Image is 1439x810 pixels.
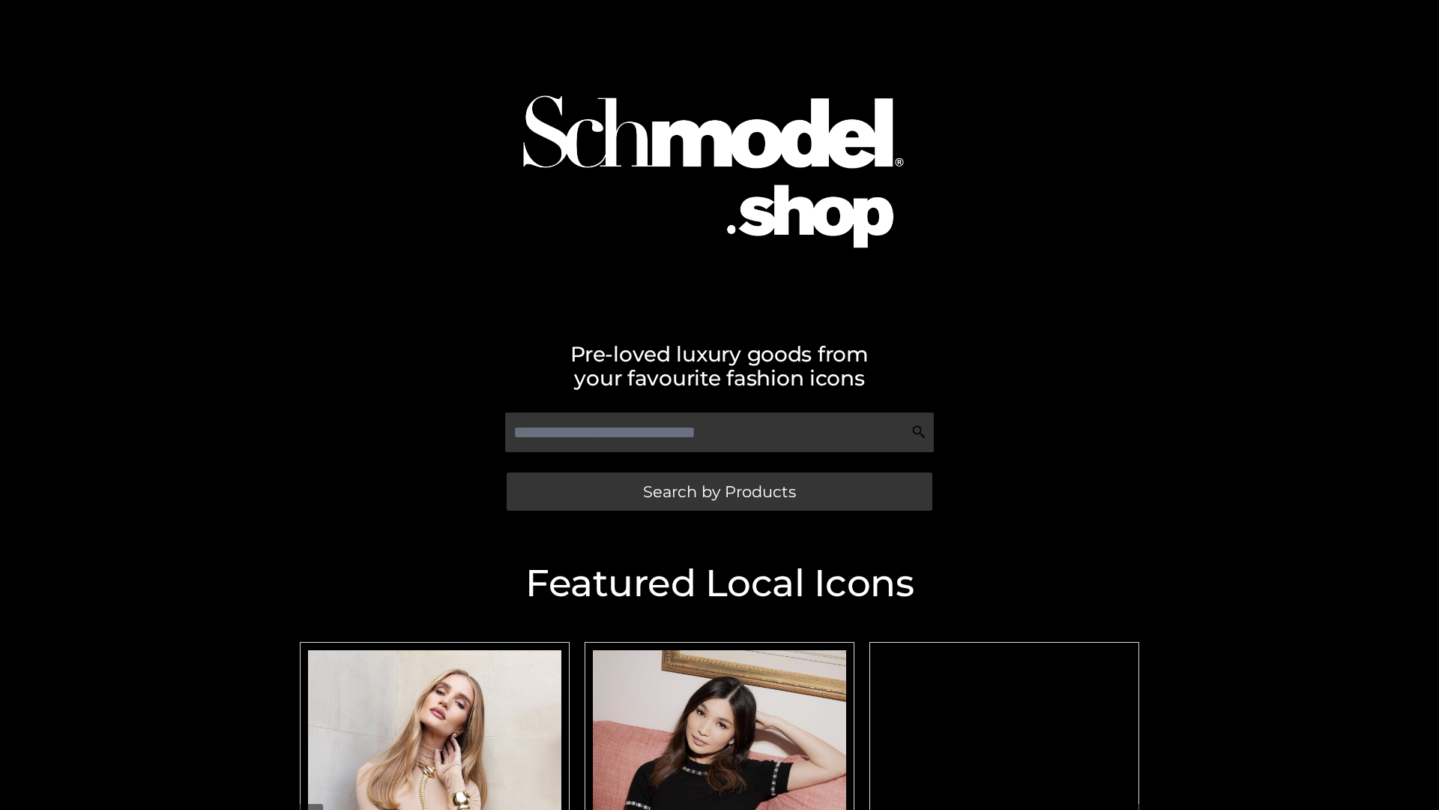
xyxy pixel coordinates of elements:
[292,342,1147,390] h2: Pre-loved luxury goods from your favourite fashion icons
[292,565,1147,602] h2: Featured Local Icons​
[911,424,926,439] img: Search Icon
[507,472,932,511] a: Search by Products
[643,484,796,499] span: Search by Products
